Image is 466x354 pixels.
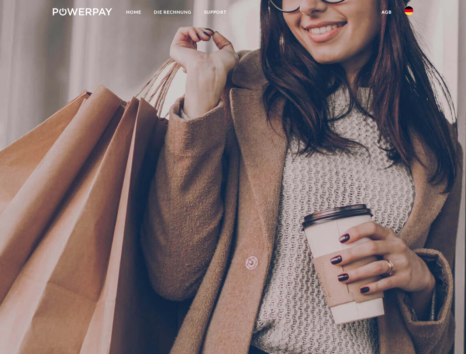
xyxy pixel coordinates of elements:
[53,8,112,15] img: logo-powerpay-white.svg
[120,6,148,19] a: Home
[375,6,398,19] a: agb
[404,6,413,15] img: de
[148,6,198,19] a: DIE RECHNUNG
[198,6,233,19] a: SUPPORT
